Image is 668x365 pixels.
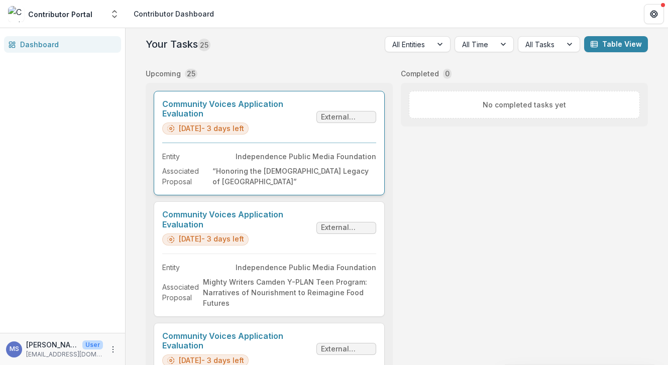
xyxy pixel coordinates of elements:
img: Contributor Portal [8,6,24,22]
a: Community Voices Application Evaluation [162,210,312,229]
p: [PERSON_NAME] [26,339,78,350]
a: Dashboard [4,36,121,53]
div: Melissa Beatriz Skolnick [10,346,19,352]
button: Table View [584,36,648,52]
p: Completed [401,68,439,79]
p: User [82,340,103,349]
div: Dashboard [20,39,113,50]
nav: breadcrumb [130,7,218,21]
button: Get Help [644,4,664,24]
p: 25 [187,68,195,79]
p: Upcoming [146,68,181,79]
a: Community Voices Application Evaluation [162,99,312,118]
p: 0 [445,68,450,79]
span: 25 [198,39,210,51]
div: Contributor Portal [28,9,92,20]
p: No completed tasks yet [483,99,566,110]
button: Open entity switcher [107,4,122,24]
h2: Your Tasks [146,38,210,50]
div: Contributor Dashboard [134,9,214,19]
p: [EMAIL_ADDRESS][DOMAIN_NAME] [26,350,103,359]
a: Community Voices Application Evaluation [162,331,312,350]
button: More [107,343,119,355]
